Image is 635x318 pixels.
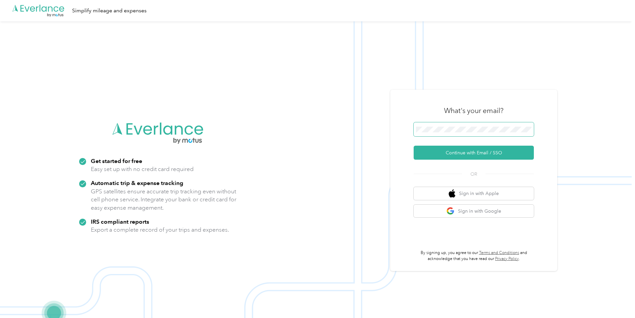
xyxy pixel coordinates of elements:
[91,226,229,234] p: Export a complete record of your trips and expenses.
[91,187,237,212] p: GPS satellites ensure accurate trip tracking even without cell phone service. Integrate your bank...
[449,189,455,198] img: apple logo
[414,146,534,160] button: Continue with Email / SSO
[444,106,503,115] h3: What's your email?
[414,187,534,200] button: apple logoSign in with Apple
[414,205,534,218] button: google logoSign in with Google
[462,171,485,178] span: OR
[414,250,534,262] p: By signing up, you agree to our and acknowledge that you have read our .
[91,165,194,173] p: Easy set up with no credit card required
[91,218,149,225] strong: IRS compliant reports
[479,250,519,255] a: Terms and Conditions
[91,157,142,164] strong: Get started for free
[446,207,455,215] img: google logo
[91,179,183,186] strong: Automatic trip & expense tracking
[72,7,147,15] div: Simplify mileage and expenses
[495,256,519,261] a: Privacy Policy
